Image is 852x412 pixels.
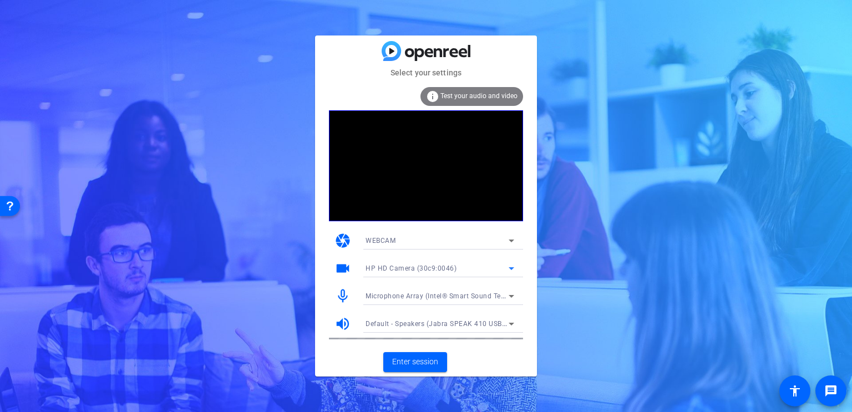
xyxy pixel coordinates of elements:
span: WEBCAM [366,237,395,245]
mat-icon: camera [334,232,351,249]
mat-icon: mic_none [334,288,351,304]
mat-icon: info [426,90,439,103]
mat-icon: accessibility [788,384,802,398]
span: Microphone Array (Intel® Smart Sound Technology for Digital Microphones) [366,291,611,300]
span: Test your audio and video [440,92,518,100]
img: blue-gradient.svg [382,41,470,60]
button: Enter session [383,352,447,372]
span: Enter session [392,356,438,368]
span: Default - Speakers (Jabra SPEAK 410 USB) (0b0e:0412) [366,319,546,328]
span: HP HD Camera (30c9:0046) [366,265,457,272]
mat-card-subtitle: Select your settings [315,67,537,79]
mat-icon: message [824,384,838,398]
mat-icon: videocam [334,260,351,277]
mat-icon: volume_up [334,316,351,332]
